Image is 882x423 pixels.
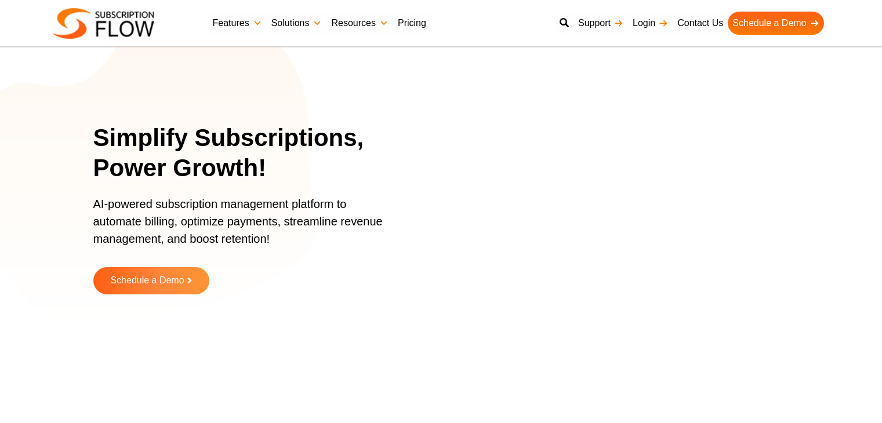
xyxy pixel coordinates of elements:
[93,195,395,259] p: AI-powered subscription management platform to automate billing, optimize payments, streamline re...
[728,12,823,35] a: Schedule a Demo
[93,267,209,294] a: Schedule a Demo
[326,12,393,35] a: Resources
[673,12,728,35] a: Contact Us
[628,12,673,35] a: Login
[93,123,409,184] h1: Simplify Subscriptions, Power Growth!
[267,12,327,35] a: Solutions
[574,12,628,35] a: Support
[110,276,184,286] span: Schedule a Demo
[393,12,431,35] a: Pricing
[53,8,154,39] img: Subscriptionflow
[208,12,267,35] a: Features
